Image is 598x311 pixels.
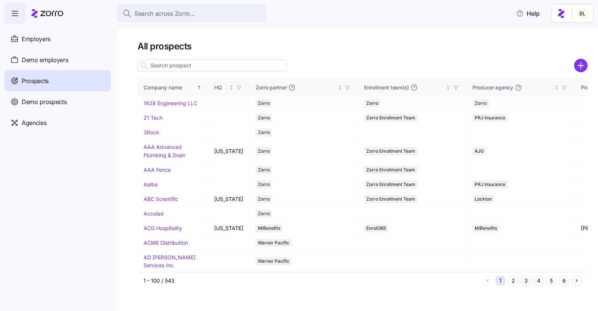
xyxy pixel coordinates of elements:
a: 21 Tech [144,115,163,121]
button: Help [510,6,546,21]
span: Search across Zorro... [135,9,195,18]
span: Producer agency [472,84,513,91]
div: Not sorted [446,85,451,90]
th: Company nameSorted ascending [138,79,208,96]
button: 3 [521,276,531,286]
div: Sorted ascending [197,85,202,90]
button: 2 [508,276,518,286]
div: Not sorted [337,85,342,90]
span: Zorro [258,114,270,122]
span: Zorro Enrollment Team [366,180,415,189]
span: Zorro [258,147,270,155]
span: Enroll365 [366,224,386,232]
span: PRJ Insurance [475,180,505,189]
a: ACG Hospitality [144,225,182,231]
span: Help [516,9,540,18]
svg: add icon [574,59,588,72]
a: Demo prospects [4,91,111,112]
span: Lockton [475,195,492,203]
div: HQ [214,83,227,92]
th: Zorro partnerNot sorted [250,79,358,96]
button: Next page [572,276,582,286]
span: Zorro Enrollment Team [366,114,415,122]
a: AD [PERSON_NAME] Services Inc. [144,254,195,269]
a: Prospects [4,70,111,91]
span: Zorro [258,166,270,174]
a: 3Rock [144,129,159,135]
span: Zorro Enrollment Team [366,166,415,174]
td: [US_STATE] [208,140,250,162]
td: [US_STATE] [208,192,250,207]
span: Zorro Enrollment Team [366,147,415,155]
a: Aalba [144,181,158,187]
span: Demo prospects [22,97,67,107]
th: Producer agencyNot sorted [466,79,575,96]
span: Agencies [22,118,46,128]
button: 6 [559,276,569,286]
span: AJG [475,147,484,155]
span: Demo employers [22,55,68,65]
h1: All prospects [138,40,588,52]
th: Enrollment team(s)Not sorted [358,79,466,96]
span: Warner Pacific [258,257,289,265]
button: 4 [534,276,543,286]
span: Zorro [475,99,487,107]
a: AAA Fence [144,167,171,173]
a: Accolad [144,210,164,217]
span: Enrollment team(s) [364,84,409,91]
span: Zorro [258,180,270,189]
a: Agencies [4,112,111,133]
span: PRJ Insurance [475,114,505,122]
input: Search prospect [138,60,287,71]
a: Employers [4,28,111,49]
button: Previous page [483,276,493,286]
span: Zorro [366,99,378,107]
button: 5 [546,276,556,286]
img: 2fabda6663eee7a9d0b710c60bc473af [577,7,589,19]
div: 1 - 100 / 543 [144,277,480,284]
div: Not sorted [229,85,234,90]
span: Zorro [258,195,270,203]
span: MiBenefits [258,224,280,232]
a: ACME Distribution [144,240,188,246]
div: Not sorted [554,85,559,90]
span: Employers [22,34,50,44]
a: ABC Scientific [144,196,178,202]
button: Search across Zorro... [117,4,266,22]
span: MiBenefits [475,224,497,232]
td: [US_STATE] [208,221,250,236]
span: Zorro [258,210,270,218]
span: Prospects [22,76,49,86]
th: HQNot sorted [208,79,250,96]
span: Zorro Enrollment Team [366,195,415,203]
span: Zorro partner [256,84,287,91]
span: Warner Pacific [258,239,289,247]
div: Company name [144,83,195,92]
span: Zorro [258,128,270,137]
a: 1828 Engineering LLC [144,100,197,106]
a: Demo employers [4,49,111,70]
span: Zorro [258,99,270,107]
button: 1 [496,276,505,286]
a: AAA Advanced Plumbing & Drain [144,144,185,158]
